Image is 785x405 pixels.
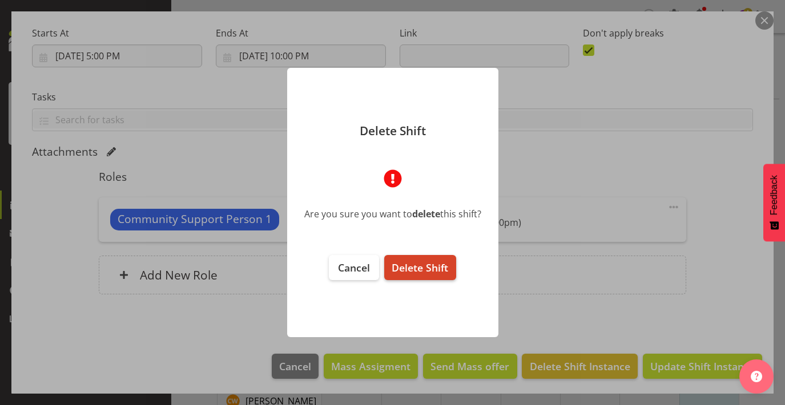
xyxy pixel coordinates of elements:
[769,175,779,215] span: Feedback
[751,371,762,382] img: help-xxl-2.png
[763,164,785,241] button: Feedback - Show survey
[338,261,370,274] span: Cancel
[304,207,481,221] div: Are you sure you want to this shift?
[329,255,379,280] button: Cancel
[384,255,456,280] button: Delete Shift
[299,125,487,137] p: Delete Shift
[392,261,448,274] span: Delete Shift
[412,208,440,220] b: delete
